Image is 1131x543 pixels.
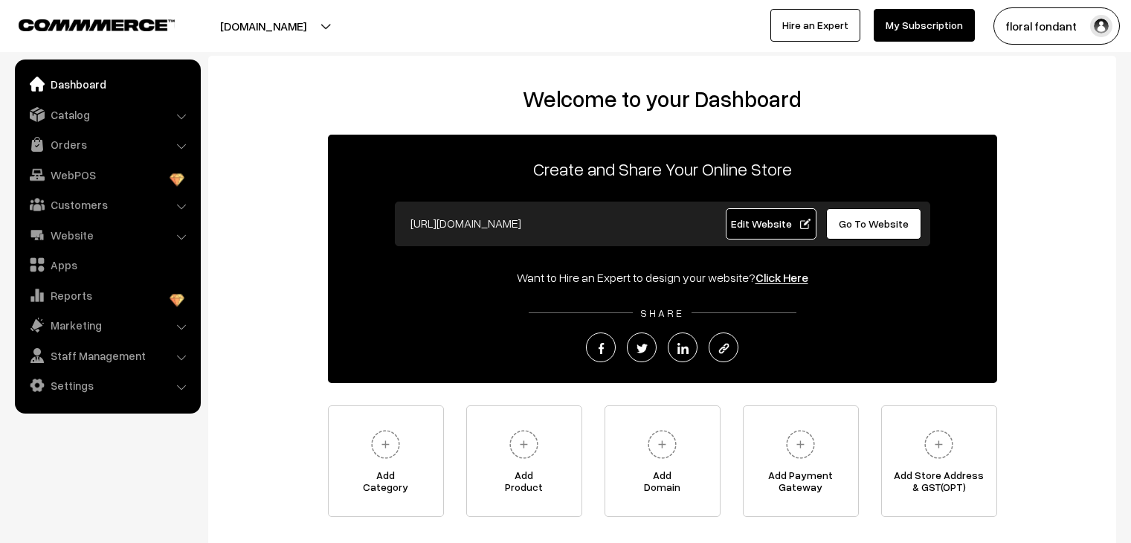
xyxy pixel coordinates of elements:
a: AddDomain [605,405,721,517]
span: Add Category [329,469,443,499]
img: plus.svg [918,424,959,465]
a: Hire an Expert [770,9,860,42]
a: Add PaymentGateway [743,405,859,517]
p: Create and Share Your Online Store [328,155,997,182]
span: Go To Website [839,217,909,230]
span: Add Store Address & GST(OPT) [882,469,996,499]
a: WebPOS [19,161,196,188]
a: Marketing [19,312,196,338]
a: Reports [19,282,196,309]
a: Go To Website [826,208,922,240]
img: plus.svg [642,424,683,465]
button: [DOMAIN_NAME] [168,7,358,45]
a: Customers [19,191,196,218]
img: COMMMERCE [19,19,175,30]
a: Orders [19,131,196,158]
span: Edit Website [731,217,811,230]
h2: Welcome to your Dashboard [223,86,1101,112]
img: plus.svg [365,424,406,465]
a: Edit Website [726,208,816,240]
a: Click Here [755,270,808,285]
button: floral fondant [993,7,1120,45]
img: plus.svg [780,424,821,465]
a: Website [19,222,196,248]
span: Add Payment Gateway [744,469,858,499]
a: My Subscription [874,9,975,42]
a: Apps [19,251,196,278]
img: user [1090,15,1112,37]
a: COMMMERCE [19,15,149,33]
span: SHARE [633,306,692,319]
a: AddProduct [466,405,582,517]
span: Add Product [467,469,581,499]
img: plus.svg [503,424,544,465]
a: Dashboard [19,71,196,97]
a: Staff Management [19,342,196,369]
a: Settings [19,372,196,399]
a: AddCategory [328,405,444,517]
a: Add Store Address& GST(OPT) [881,405,997,517]
div: Want to Hire an Expert to design your website? [328,269,997,286]
span: Add Domain [605,469,720,499]
a: Catalog [19,101,196,128]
